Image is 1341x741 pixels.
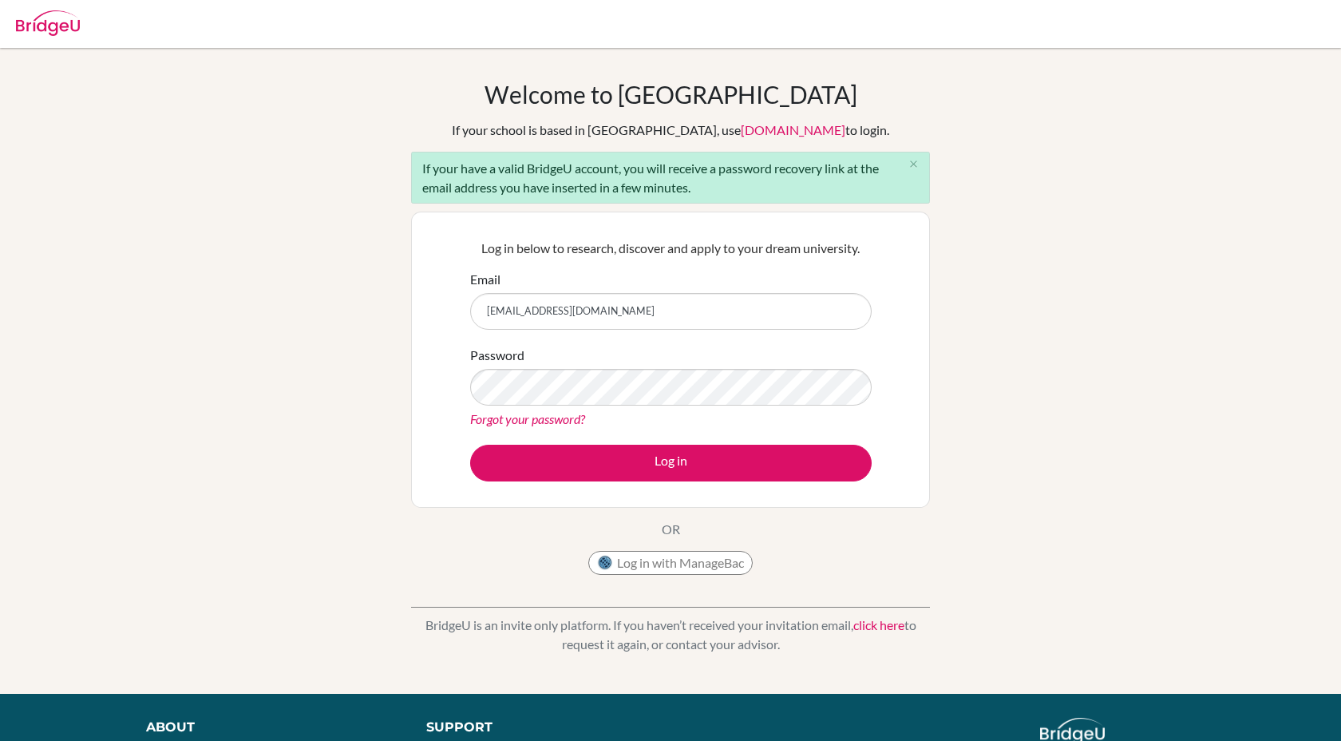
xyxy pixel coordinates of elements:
button: Log in [470,445,872,481]
button: Close [897,153,929,176]
div: Support [426,718,653,737]
button: Log in with ManageBac [588,551,753,575]
i: close [908,158,920,170]
div: If your have a valid BridgeU account, you will receive a password recovery link at the email addr... [411,152,930,204]
label: Password [470,346,524,365]
a: Forgot your password? [470,411,585,426]
a: click here [853,617,904,632]
div: About [146,718,390,737]
img: Bridge-U [16,10,80,36]
p: Log in below to research, discover and apply to your dream university. [470,239,872,258]
p: OR [662,520,680,539]
a: [DOMAIN_NAME] [741,122,845,137]
p: BridgeU is an invite only platform. If you haven’t received your invitation email, to request it ... [411,616,930,654]
div: If your school is based in [GEOGRAPHIC_DATA], use to login. [452,121,889,140]
label: Email [470,270,500,289]
h1: Welcome to [GEOGRAPHIC_DATA] [485,80,857,109]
